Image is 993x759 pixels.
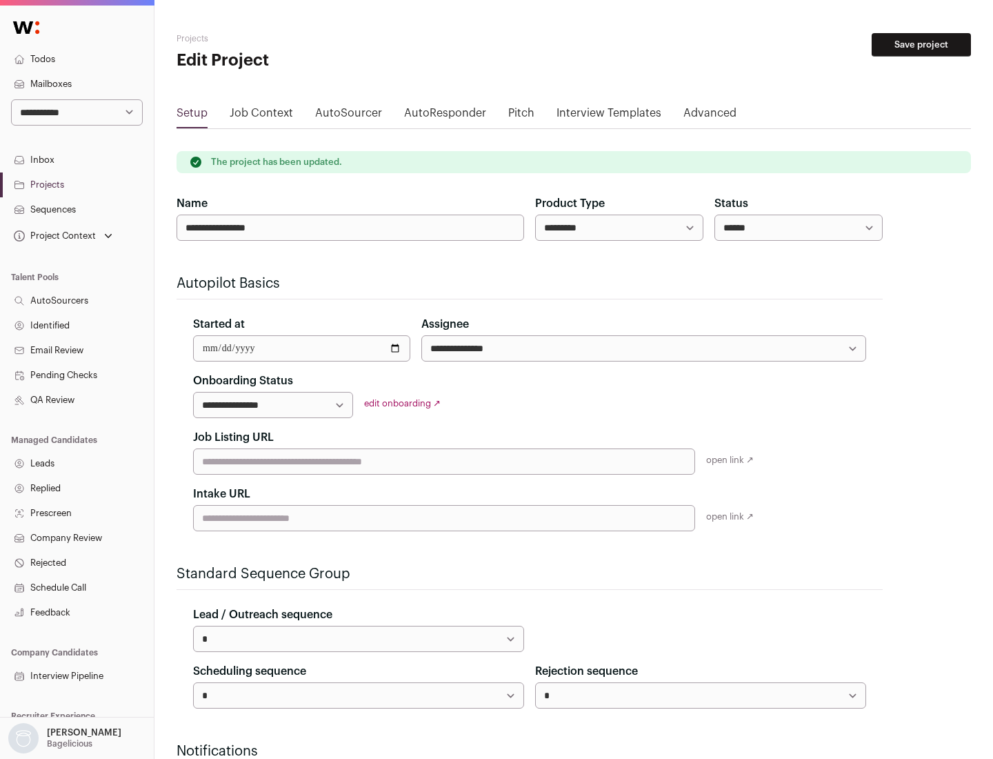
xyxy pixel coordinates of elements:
p: [PERSON_NAME] [47,727,121,738]
h1: Edit Project [177,50,441,72]
a: AutoResponder [404,105,486,127]
label: Scheduling sequence [193,663,306,680]
h2: Projects [177,33,441,44]
a: Interview Templates [556,105,661,127]
label: Lead / Outreach sequence [193,607,332,623]
label: Job Listing URL [193,429,274,446]
a: Pitch [508,105,534,127]
div: Project Context [11,230,96,241]
img: Wellfound [6,14,47,41]
h2: Autopilot Basics [177,274,883,293]
p: The project has been updated. [211,157,342,168]
button: Open dropdown [11,226,115,246]
a: edit onboarding ↗ [364,399,441,408]
label: Started at [193,316,245,333]
a: Setup [177,105,208,127]
label: Onboarding Status [193,373,293,389]
label: Status [714,195,748,212]
label: Rejection sequence [535,663,638,680]
p: Bagelicious [47,738,92,749]
a: AutoSourcer [315,105,382,127]
h2: Standard Sequence Group [177,564,883,584]
img: nopic.png [8,723,39,753]
label: Intake URL [193,486,250,502]
a: Job Context [230,105,293,127]
a: Advanced [683,105,736,127]
label: Assignee [421,316,469,333]
label: Name [177,195,208,212]
label: Product Type [535,195,605,212]
button: Open dropdown [6,723,124,753]
button: Save project [872,33,971,57]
